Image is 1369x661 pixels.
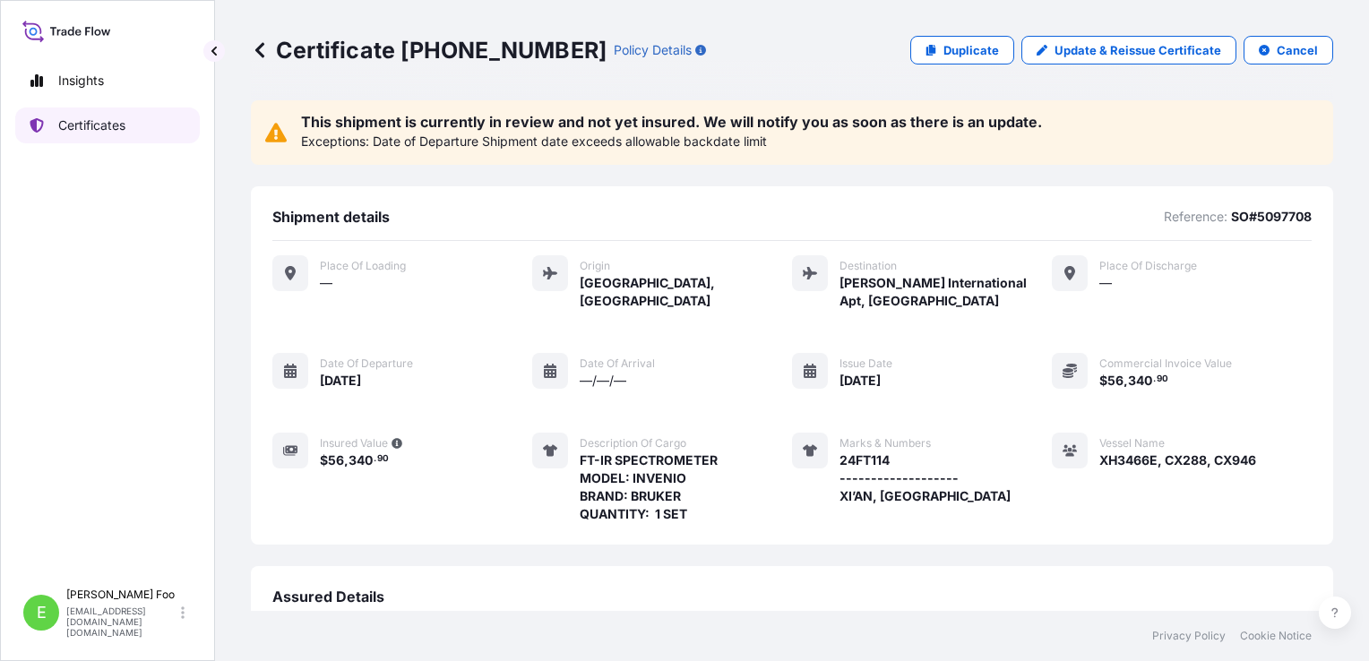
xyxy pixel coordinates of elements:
span: [DATE] [839,372,881,390]
span: XH3466E, CX288, CX946 [1099,451,1256,469]
span: Destination [839,259,897,273]
span: $ [320,454,328,467]
span: E [37,604,47,622]
p: Insights [58,72,104,90]
p: Reference: [1164,208,1227,226]
span: — [320,274,332,292]
span: 90 [1157,376,1168,382]
span: , [344,454,349,467]
span: . [374,456,376,462]
span: [PERSON_NAME] International Apt, [GEOGRAPHIC_DATA] [839,274,1052,310]
span: Commercial Invoice Value [1099,356,1232,371]
span: 56 [328,454,344,467]
span: Description of cargo [580,436,686,451]
p: Update & Reissue Certificate [1055,41,1221,59]
p: SO#5097708 [1231,208,1312,226]
span: Place of discharge [1099,259,1197,273]
span: $ [1099,374,1107,387]
span: [GEOGRAPHIC_DATA], [GEOGRAPHIC_DATA] [580,274,792,310]
span: Assured Details [272,588,384,605]
p: Date of Departure Shipment date exceeds allowable backdate limit [373,133,767,150]
p: Certificate [PHONE_NUMBER] [251,36,607,64]
a: Cookie Notice [1240,629,1312,643]
span: Date of departure [320,356,413,371]
p: [PERSON_NAME] Foo [66,588,177,602]
span: 24FT114 ------------------- XI’AN, [GEOGRAPHIC_DATA] [839,451,1011,505]
a: Insights [15,63,200,99]
span: Vessel Name [1099,436,1165,451]
span: —/—/— [580,372,626,390]
a: Privacy Policy [1152,629,1226,643]
span: Shipment details [272,208,390,226]
span: Date of arrival [580,356,655,371]
a: Duplicate [910,36,1014,64]
p: Policy Details [614,41,692,59]
p: [EMAIL_ADDRESS][DOMAIN_NAME][DOMAIN_NAME] [66,605,177,638]
span: Issue Date [839,356,892,371]
span: , [1124,374,1128,387]
button: Cancel [1244,36,1333,64]
p: Certificates [58,116,125,134]
p: This shipment is currently in review and not yet insured. We will notify you as soon as there is ... [301,115,1042,129]
span: 340 [349,454,373,467]
span: Place of Loading [320,259,406,273]
span: Marks & Numbers [839,436,931,451]
p: Exceptions: [301,133,369,150]
span: Origin [580,259,610,273]
span: — [1099,274,1112,292]
span: 90 [377,456,389,462]
p: Duplicate [943,41,999,59]
span: 340 [1128,374,1152,387]
span: [DATE] [320,372,361,390]
a: Update & Reissue Certificate [1021,36,1236,64]
a: Certificates [15,107,200,143]
p: Cancel [1277,41,1318,59]
span: 56 [1107,374,1124,387]
span: . [1153,376,1156,382]
span: Insured Value [320,436,388,451]
span: FT-IR SPECTROMETER MODEL: INVENIO BRAND: BRUKER QUANTITY: 1 SET [580,451,718,523]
